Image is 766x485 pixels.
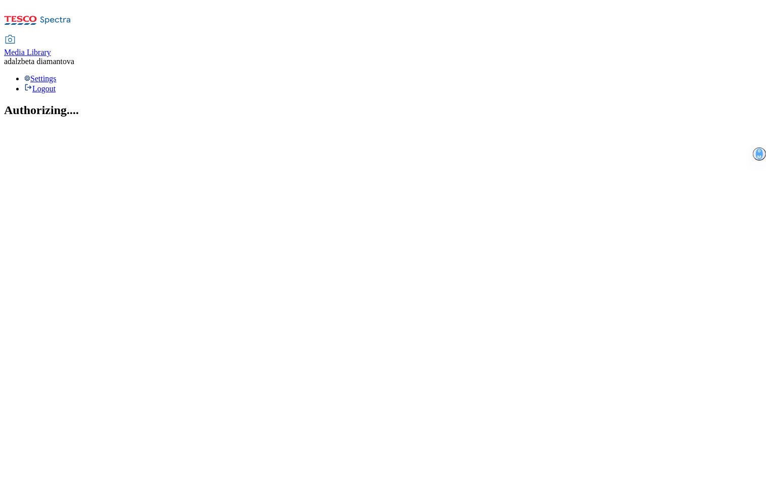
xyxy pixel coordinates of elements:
a: Logout [24,84,56,93]
span: alzbeta diamantova [12,57,74,66]
a: Media Library [4,36,51,57]
span: Media Library [4,48,51,57]
a: Settings [24,74,57,83]
h2: Authorizing.... [4,103,762,117]
span: ad [4,57,12,66]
